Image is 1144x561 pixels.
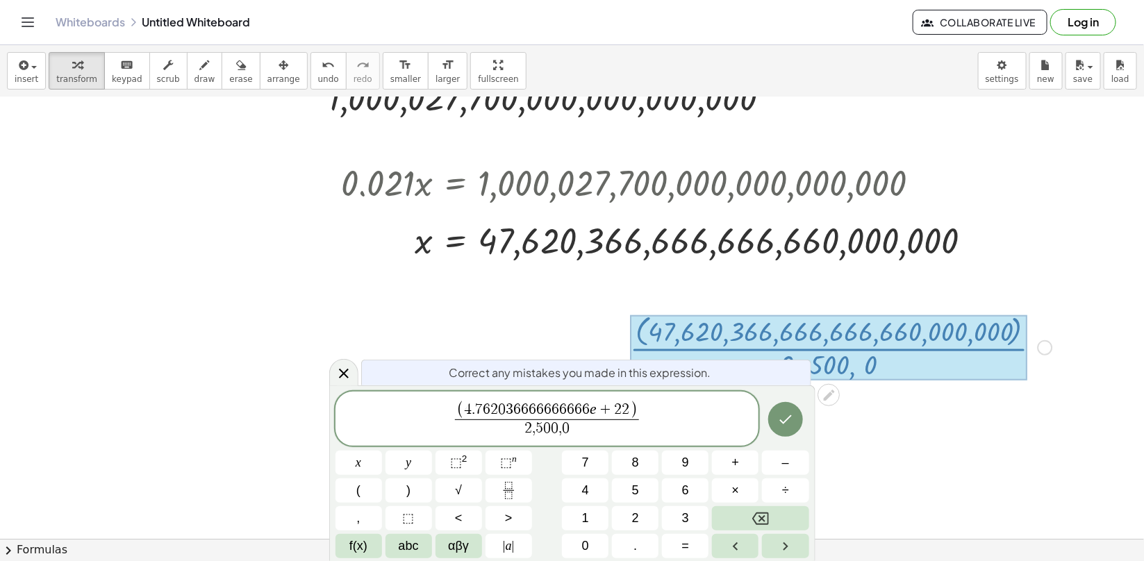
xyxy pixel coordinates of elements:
[562,451,608,475] button: 7
[194,74,215,84] span: draw
[712,506,809,530] button: Backspace
[322,57,335,74] i: undo
[7,52,46,90] button: insert
[486,478,532,503] button: Fraction
[1073,74,1093,84] span: save
[318,74,339,84] span: undo
[436,534,482,558] button: Greek alphabet
[349,537,367,555] span: f(x)
[559,402,567,417] span: 6
[682,481,689,500] span: 6
[632,509,639,528] span: 2
[399,537,419,555] span: abc
[157,74,180,84] span: scrub
[406,453,411,472] span: y
[436,478,482,503] button: Square root
[513,402,521,417] span: 6
[582,509,589,528] span: 1
[449,365,711,381] span: Correct any mistakes you made in this expression.
[17,11,39,33] button: Toggle navigation
[335,451,382,475] button: x
[978,52,1027,90] button: settings
[112,74,142,84] span: keypad
[682,537,690,555] span: =
[562,421,570,436] span: 0
[386,451,432,475] button: y
[630,401,638,419] span: )
[712,534,758,558] button: Left arrow
[1111,74,1129,84] span: load
[612,451,658,475] button: 8
[512,539,515,553] span: |
[346,52,380,90] button: redoredo
[49,52,105,90] button: transform
[267,74,300,84] span: arrange
[662,478,708,503] button: 6
[386,534,432,558] button: Alphabet
[712,451,758,475] button: Plus
[500,455,512,469] span: ⬚
[582,453,589,472] span: 7
[597,403,615,418] span: +
[310,52,347,90] button: undoundo
[551,421,558,436] span: 0
[633,537,637,555] span: .
[399,57,412,74] i: format_size
[662,534,708,558] button: Equals
[506,402,513,417] span: 3
[552,402,559,417] span: 6
[615,402,622,417] span: 2
[486,534,532,558] button: Absolute value
[582,537,589,555] span: 0
[682,453,689,472] span: 9
[456,401,464,419] span: (
[448,537,469,555] span: αβγ
[986,74,1019,84] span: settings
[120,57,133,74] i: keyboard
[357,509,360,528] span: ,
[428,52,467,90] button: format_sizelarger
[15,74,38,84] span: insert
[1066,52,1101,90] button: save
[582,481,589,500] span: 4
[562,534,608,558] button: 0
[478,74,518,84] span: fullscreen
[682,509,689,528] span: 3
[913,10,1047,35] button: Collaborate Live
[406,481,411,500] span: )
[536,402,544,417] span: 6
[1029,52,1063,90] button: new
[260,52,308,90] button: arrange
[1037,74,1054,84] span: new
[390,74,421,84] span: smaller
[450,455,462,469] span: ⬚
[632,453,639,472] span: 8
[335,534,382,558] button: Functions
[567,402,574,417] span: 6
[632,481,639,500] span: 5
[455,481,462,500] span: √
[229,74,252,84] span: erase
[762,478,809,503] button: Divide
[1050,9,1116,35] button: Log in
[762,534,809,558] button: Right arrow
[486,451,532,475] button: Superscript
[335,478,382,503] button: (
[356,57,370,74] i: redo
[732,481,740,500] span: ×
[562,478,608,503] button: 4
[498,402,506,417] span: 0
[782,453,789,472] span: –
[486,506,532,530] button: Greater than
[505,509,513,528] span: >
[521,402,529,417] span: 6
[529,402,536,417] span: 6
[512,453,517,464] sup: n
[149,52,188,90] button: scrub
[386,506,432,530] button: Placeholder
[612,478,658,503] button: 5
[436,74,460,84] span: larger
[386,478,432,503] button: )
[470,52,526,90] button: fullscreen
[104,52,150,90] button: keyboardkeypad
